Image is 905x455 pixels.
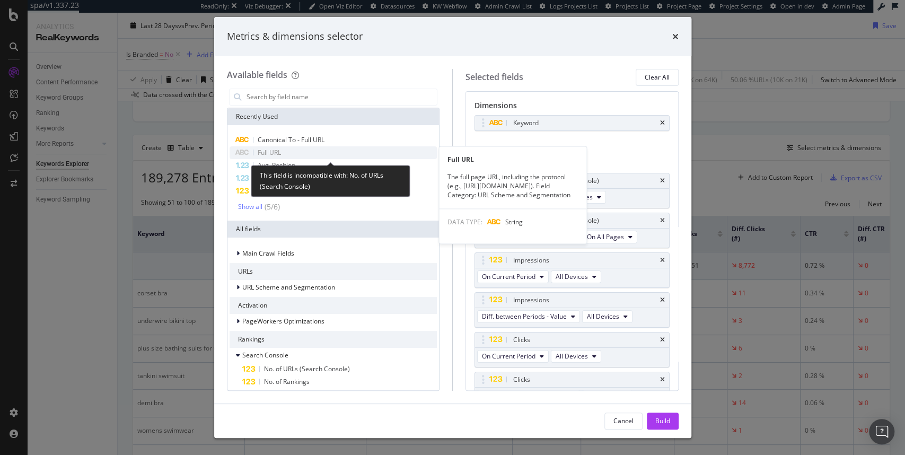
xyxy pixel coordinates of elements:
[513,374,530,385] div: Clicks
[227,108,440,125] div: Recently Used
[645,73,670,82] div: Clear All
[636,69,679,86] button: Clear All
[513,295,549,305] div: Impressions
[258,135,324,144] span: Canonical To - Full URL
[587,232,624,241] span: On All Pages
[477,390,580,402] button: Diff. between Periods - Value
[660,297,665,303] div: times
[227,69,287,81] div: Available fields
[262,202,280,212] div: ( 5 / 6 )
[604,413,643,430] button: Cancel
[439,155,586,164] div: Full URL
[242,283,335,292] span: URL Scheme and Segmentation
[477,270,549,283] button: On Current Period
[258,173,269,182] span: CTR
[230,331,437,348] div: Rankings
[465,71,523,83] div: Selected fields
[258,161,295,170] span: Avg. Position
[660,178,665,184] div: times
[660,120,665,126] div: times
[439,172,586,199] div: The full page URL, including the protocol (e.g., [URL][DOMAIN_NAME]). Field Category: URL Scheme ...
[264,377,310,386] span: No. of Rankings
[477,310,580,323] button: Diff. between Periods - Value
[242,317,324,326] span: PageWorkers Optimizations
[582,310,632,323] button: All Devices
[582,231,637,243] button: On All Pages
[214,17,691,438] div: modal
[475,115,670,131] div: Keywordtimes
[587,312,619,321] span: All Devices
[475,252,670,288] div: ImpressionstimesOn Current PeriodAll Devices
[660,377,665,383] div: times
[660,217,665,224] div: times
[551,270,601,283] button: All Devices
[475,372,670,407] div: ClickstimesDiff. between Periods - ValueAll Devices
[556,272,588,281] span: All Devices
[660,257,665,264] div: times
[513,255,549,266] div: Impressions
[238,203,262,211] div: Show all
[242,351,288,360] span: Search Console
[258,148,281,157] span: Full URL
[447,217,482,226] span: DATA TYPE:
[227,30,363,43] div: Metrics & dimensions selector
[613,416,634,425] div: Cancel
[242,249,294,258] span: Main Crawl Fields
[660,337,665,343] div: times
[482,272,535,281] span: On Current Period
[551,350,601,363] button: All Devices
[230,297,437,314] div: Activation
[672,30,679,43] div: times
[647,413,679,430] button: Build
[475,332,670,367] div: ClickstimesOn Current PeriodAll Devices
[869,419,894,444] div: Open Intercom Messenger
[513,335,530,345] div: Clicks
[513,118,539,128] div: Keyword
[475,100,670,115] div: Dimensions
[245,89,437,105] input: Search by field name
[505,217,523,226] span: String
[227,221,440,238] div: All fields
[582,390,632,402] button: All Devices
[230,263,437,280] div: URLs
[258,186,275,195] span: Clicks
[482,312,567,321] span: Diff. between Periods - Value
[477,350,549,363] button: On Current Period
[264,364,350,373] span: No. of URLs (Search Console)
[482,352,535,361] span: On Current Period
[556,352,588,361] span: All Devices
[655,416,670,425] div: Build
[475,292,670,328] div: ImpressionstimesDiff. between Periods - ValueAll Devices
